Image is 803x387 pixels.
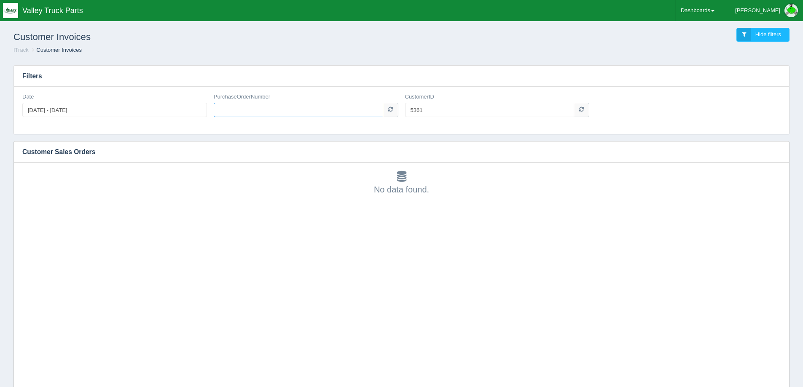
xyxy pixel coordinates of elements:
span: Valley Truck Parts [22,6,83,15]
img: Profile Picture [784,4,798,17]
img: q1blfpkbivjhsugxdrfq.png [3,3,18,18]
h3: Customer Sales Orders [14,141,776,163]
label: CustomerID [405,93,434,101]
a: ITrack [13,47,29,53]
h3: Filters [14,66,789,87]
div: No data found. [22,171,781,195]
div: [PERSON_NAME] [735,2,780,19]
a: Hide filters [736,28,790,42]
span: Hide filters [755,31,781,37]
h1: Customer Invoices [13,28,402,46]
label: PurchaseOrderNumber [214,93,270,101]
li: Customer Invoices [30,46,82,54]
label: Date [22,93,34,101]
